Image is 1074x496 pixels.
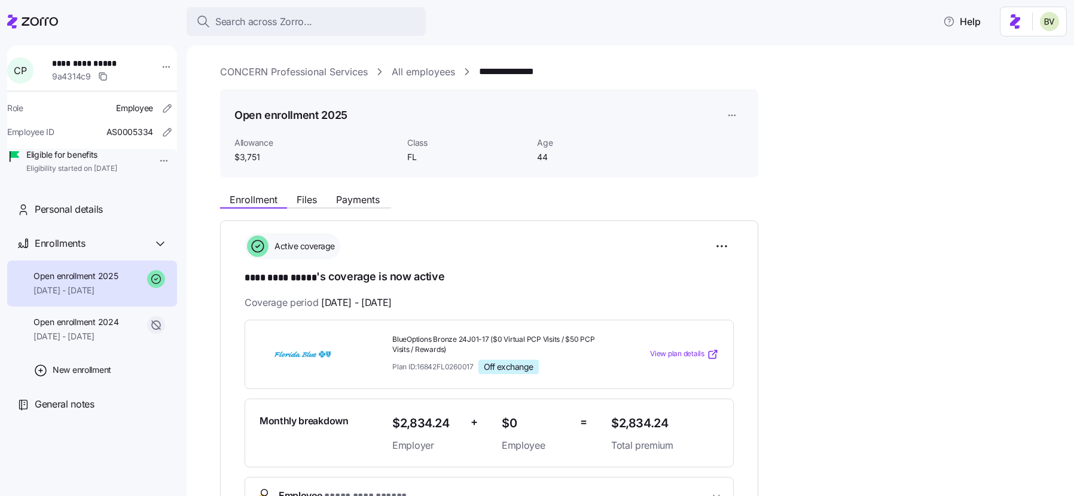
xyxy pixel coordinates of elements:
[392,414,461,433] span: $2,834.24
[611,438,719,453] span: Total premium
[106,126,153,138] span: AS0005334
[297,195,317,204] span: Files
[245,295,392,310] span: Coverage period
[52,71,91,82] span: 9a4314c9
[271,240,335,252] span: Active coverage
[484,362,533,372] span: Off exchange
[234,151,398,163] span: $3,751
[116,102,153,114] span: Employee
[33,284,118,296] span: [DATE] - [DATE]
[7,126,54,138] span: Employee ID
[1040,12,1059,31] img: 676487ef2089eb4995defdc85707b4f5
[26,164,117,174] span: Eligibility started on [DATE]
[611,414,719,433] span: $2,834.24
[336,195,380,204] span: Payments
[407,151,527,163] span: FL
[933,10,990,33] button: Help
[392,362,474,372] span: Plan ID: 16842FL0260017
[392,438,461,453] span: Employer
[650,348,719,360] a: View plan details
[33,330,118,342] span: [DATE] - [DATE]
[53,364,111,376] span: New enrollment
[392,65,455,79] a: All employees
[537,151,657,163] span: 44
[321,295,392,310] span: [DATE] - [DATE]
[14,66,26,75] span: C P
[35,236,85,251] span: Enrollments
[502,414,570,433] span: $0
[230,195,277,204] span: Enrollment
[35,397,94,412] span: General notes
[650,348,704,360] span: View plan details
[943,14,981,29] span: Help
[580,414,587,431] span: =
[220,65,368,79] a: CONCERN Professional Services
[502,438,570,453] span: Employee
[234,108,347,123] h1: Open enrollment 2025
[260,414,349,428] span: Monthly breakdown
[7,102,23,114] span: Role
[234,137,398,149] span: Allowance
[215,14,312,29] span: Search across Zorro...
[392,335,602,355] span: BlueOptions Bronze 24J01-17 ($0 Virtual PCP Visits / $50 PCP Visits / Rewards)
[187,7,426,36] button: Search across Zorro...
[407,137,527,149] span: Class
[471,414,478,431] span: +
[33,270,118,282] span: Open enrollment 2025
[35,202,103,217] span: Personal details
[260,341,346,368] img: Florida Blue
[537,137,657,149] span: Age
[245,269,734,286] h1: 's coverage is now active
[26,149,117,161] span: Eligible for benefits
[33,316,118,328] span: Open enrollment 2024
